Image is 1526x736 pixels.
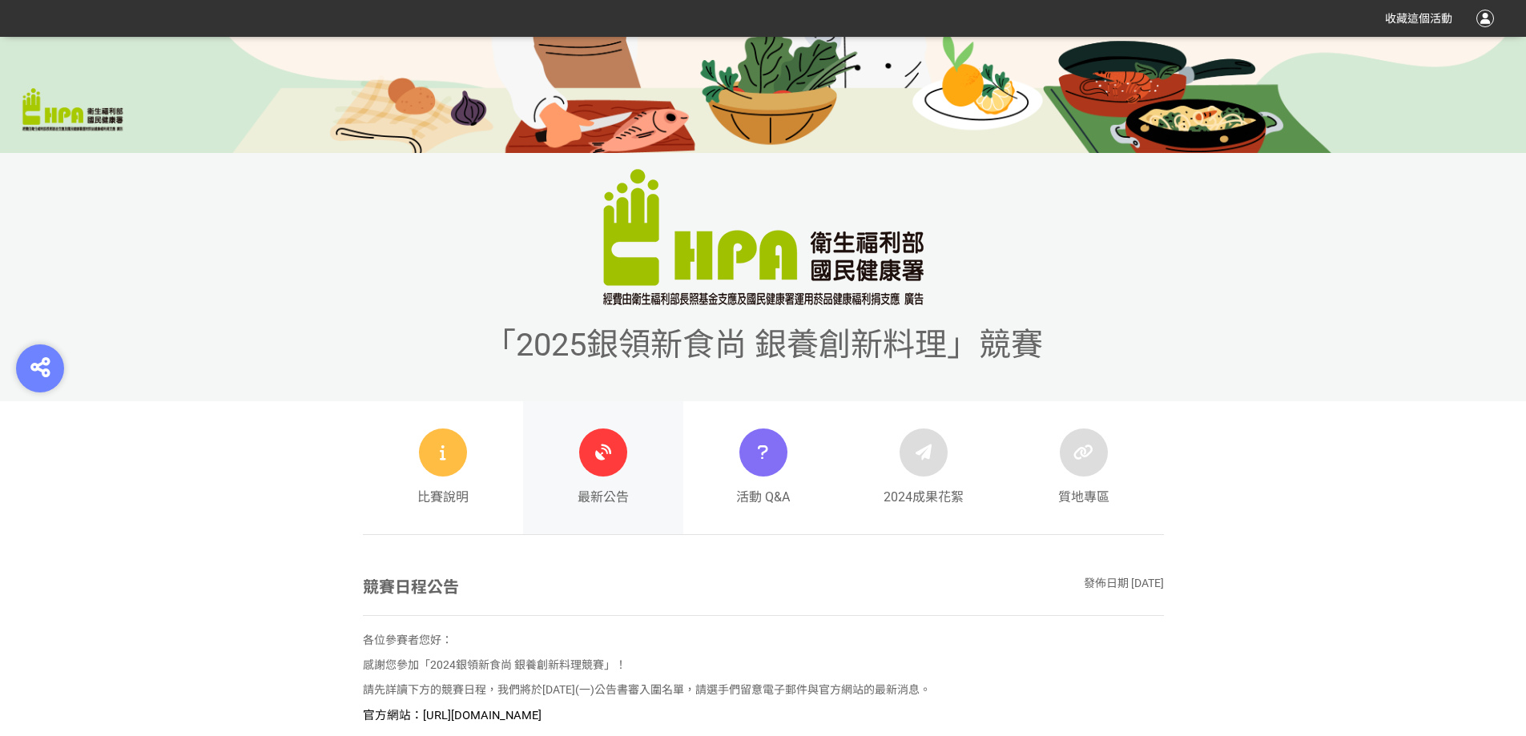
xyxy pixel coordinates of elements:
[484,348,1043,357] a: 「2025銀領新食尚 銀養創新料理」競賽
[484,326,1043,364] span: 「2025銀領新食尚 銀養創新料理」競賽
[363,575,459,599] div: 競賽日程公告
[736,488,790,507] span: 活動 Q&A
[417,488,469,507] span: 比賽說明
[1004,401,1164,534] a: 質地專區
[363,682,1164,698] p: 請先詳讀下方的競賽日程，我們將於[DATE](一)公告書審入圍名單，請選手們留意電子郵件與官方網站的最新消息。
[363,657,1164,674] p: 感謝您參加「2024銀領新食尚 銀養創新料理競賽」！
[844,401,1004,534] a: 2024成果花絮
[523,401,683,534] a: 最新公告
[603,169,924,305] img: 「2025銀領新食尚 銀養創新料理」競賽
[683,401,844,534] a: 活動 Q&A
[884,488,964,507] span: 2024成果花絮
[1385,12,1452,25] span: 收藏這個活動
[363,401,523,534] a: 比賽說明
[363,708,542,722] span: 官方網站：[URL][DOMAIN_NAME]
[1058,488,1109,507] span: 質地專區
[363,632,1164,649] p: 各位參賽者您好：
[1084,575,1164,599] div: 發佈日期 [DATE]
[578,488,629,507] span: 最新公告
